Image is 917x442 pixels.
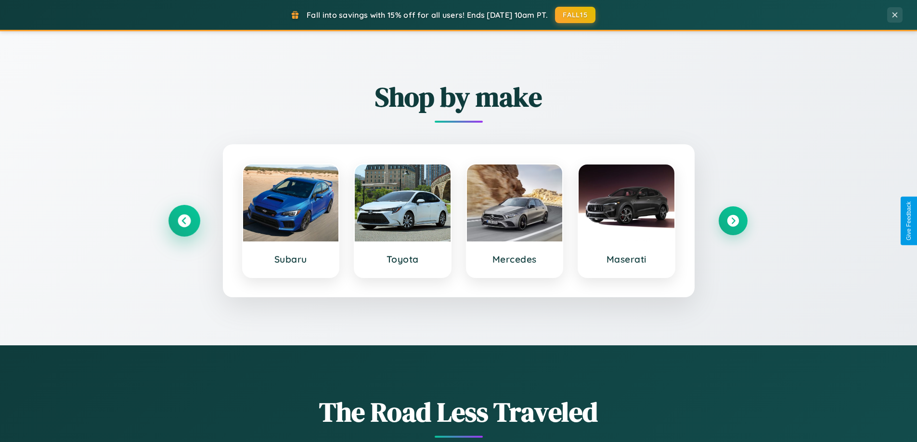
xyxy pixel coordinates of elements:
[477,253,553,265] h3: Mercedes
[170,393,748,430] h1: The Road Less Traveled
[253,253,329,265] h3: Subaru
[307,10,548,20] span: Fall into savings with 15% off for all users! Ends [DATE] 10am PT.
[555,7,595,23] button: FALL15
[905,202,912,240] div: Give Feedback
[588,253,665,265] h3: Maserati
[170,78,748,115] h2: Shop by make
[364,253,441,265] h3: Toyota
